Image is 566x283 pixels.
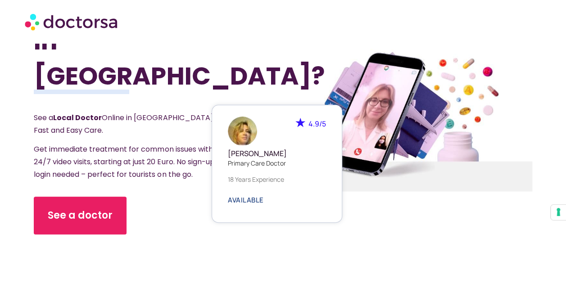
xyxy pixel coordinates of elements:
span: Get immediate treatment for common issues with 24/7 video visits, starting at just 20 Euro. No si... [34,144,224,180]
span: See a doctor [48,208,113,223]
p: 18 years experience [228,175,326,184]
span: 4.9/5 [308,119,326,129]
button: Your consent preferences for tracking technologies [551,205,566,220]
p: Primary care doctor [228,158,326,168]
span: See a Online in [GEOGRAPHIC_DATA] – Fast and Easy Care. [34,112,219,135]
a: See a doctor [34,197,127,234]
a: AVAILABLE [228,197,264,204]
strong: Local Doctor [53,112,102,123]
h5: [PERSON_NAME] [228,149,326,158]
